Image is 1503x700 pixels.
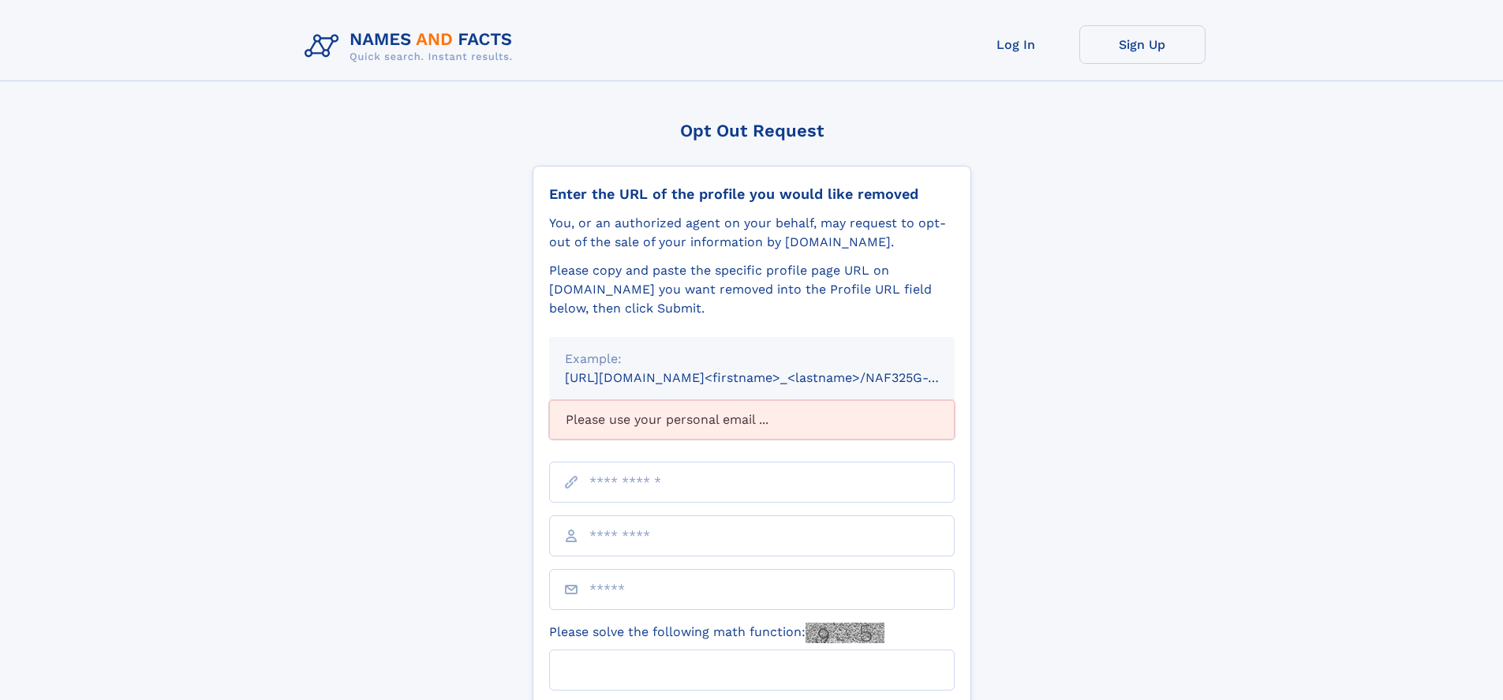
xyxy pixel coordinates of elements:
a: Sign Up [1079,25,1206,64]
div: Opt Out Request [533,121,971,140]
div: Enter the URL of the profile you would like removed [549,185,955,203]
div: Please use your personal email ... [549,400,955,440]
div: You, or an authorized agent on your behalf, may request to opt-out of the sale of your informatio... [549,214,955,252]
div: Example: [565,350,939,369]
a: Log In [953,25,1079,64]
small: [URL][DOMAIN_NAME]<firstname>_<lastname>/NAF325G-xxxxxxxx [565,370,985,385]
label: Please solve the following math function: [549,623,884,643]
div: Please copy and paste the specific profile page URL on [DOMAIN_NAME] you want removed into the Pr... [549,261,955,318]
img: Logo Names and Facts [298,25,525,68]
